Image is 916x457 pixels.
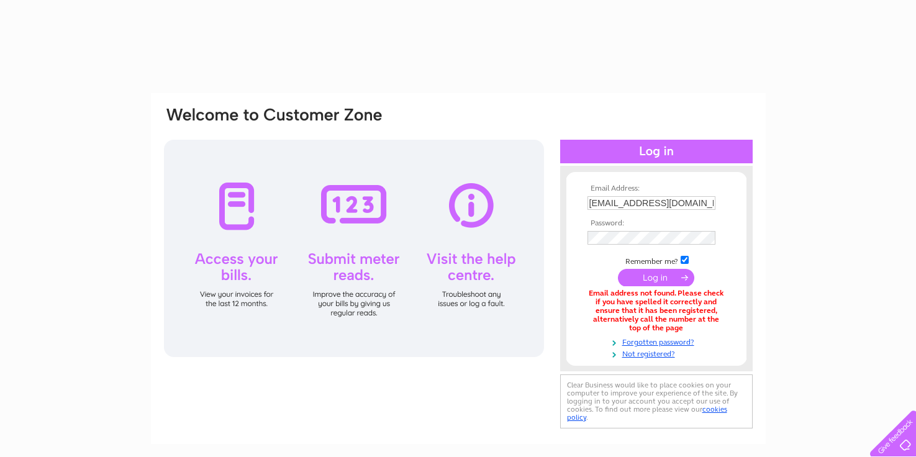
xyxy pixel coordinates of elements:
[587,289,725,332] div: Email address not found. Please check if you have spelled it correctly and ensure that it has bee...
[587,335,728,347] a: Forgotten password?
[584,219,728,228] th: Password:
[560,374,753,428] div: Clear Business would like to place cookies on your computer to improve your experience of the sit...
[584,184,728,193] th: Email Address:
[584,254,728,266] td: Remember me?
[567,405,727,422] a: cookies policy
[587,347,728,359] a: Not registered?
[618,269,694,286] input: Submit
